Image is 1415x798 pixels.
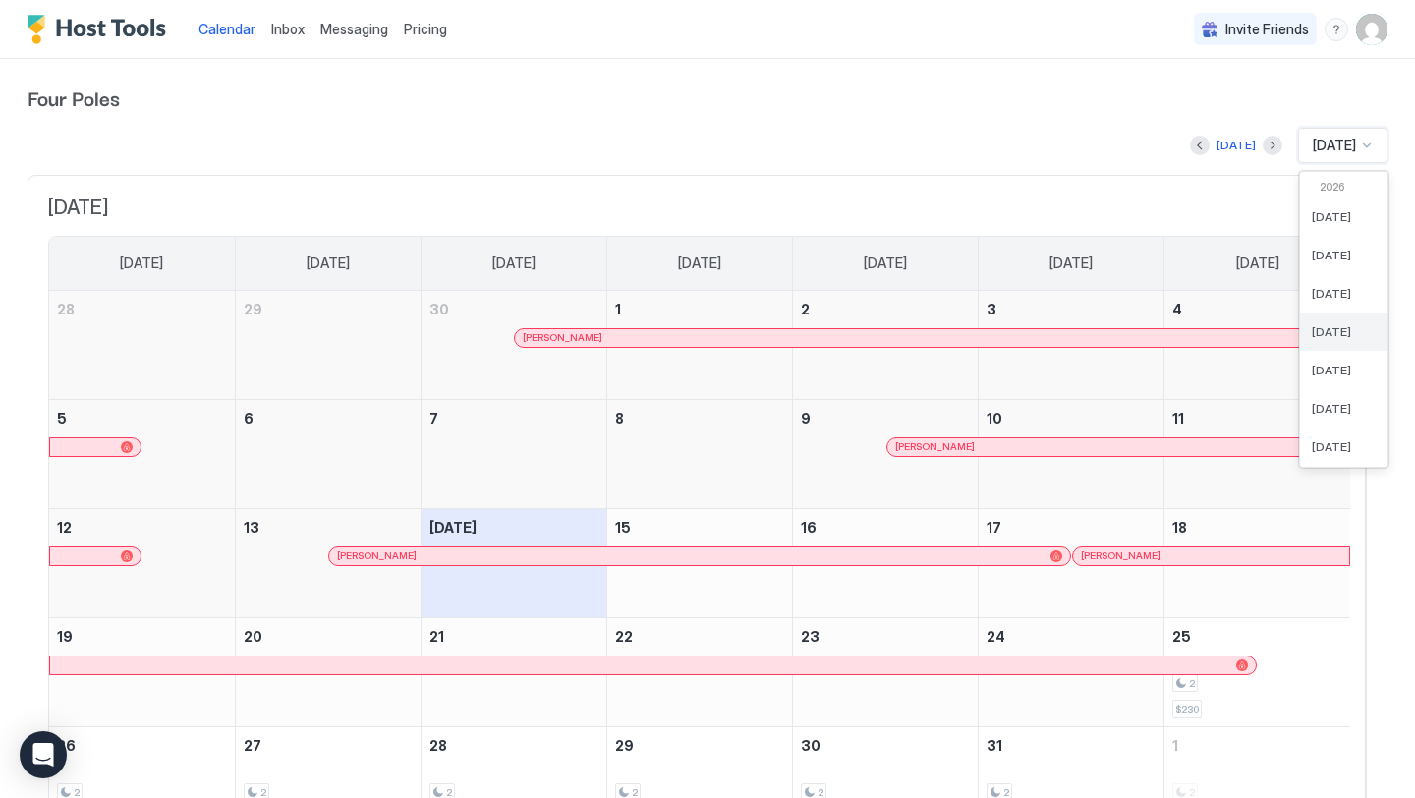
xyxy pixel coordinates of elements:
[422,727,606,764] a: October 28, 2025
[979,291,1163,327] a: October 3, 2025
[793,291,978,327] a: October 2, 2025
[987,301,996,317] span: 3
[606,508,792,617] td: October 15, 2025
[1164,618,1350,655] a: October 25, 2025
[979,399,1164,508] td: October 10, 2025
[236,727,421,764] a: October 27, 2025
[1175,703,1199,715] span: $230
[49,618,235,655] a: October 19, 2025
[429,737,447,754] span: 28
[606,291,792,400] td: October 1, 2025
[793,291,979,400] td: October 2, 2025
[1312,363,1351,377] span: [DATE]
[607,618,792,655] a: October 22, 2025
[1164,508,1350,617] td: October 18, 2025
[1081,549,1160,562] span: [PERSON_NAME]
[429,628,444,645] span: 21
[1236,255,1279,272] span: [DATE]
[979,727,1163,764] a: October 31, 2025
[404,21,447,38] span: Pricing
[320,21,388,37] span: Messaging
[1214,134,1259,157] button: [DATE]
[607,400,792,436] a: October 8, 2025
[422,291,606,327] a: September 30, 2025
[492,255,536,272] span: [DATE]
[658,237,741,290] a: Wednesday
[49,509,235,545] a: October 12, 2025
[57,628,73,645] span: 19
[1049,255,1093,272] span: [DATE]
[1190,136,1210,155] button: Previous month
[429,519,477,536] span: [DATE]
[1217,237,1299,290] a: Saturday
[1263,136,1282,155] button: Next month
[244,737,261,754] span: 27
[422,618,606,655] a: October 21, 2025
[100,237,183,290] a: Sunday
[1225,21,1309,38] span: Invite Friends
[48,196,1367,220] span: [DATE]
[801,628,820,645] span: 23
[793,509,978,545] a: October 16, 2025
[678,255,721,272] span: [DATE]
[1312,248,1351,262] span: [DATE]
[987,628,1005,645] span: 24
[1164,727,1350,764] a: November 1, 2025
[801,519,817,536] span: 16
[1172,301,1182,317] span: 4
[1164,509,1350,545] a: October 18, 2025
[244,628,262,645] span: 20
[20,731,67,778] div: Open Intercom Messenger
[49,400,235,436] a: October 5, 2025
[307,255,350,272] span: [DATE]
[198,21,255,37] span: Calendar
[607,291,792,327] a: October 1, 2025
[1312,439,1351,454] span: [DATE]
[1312,209,1351,224] span: [DATE]
[57,410,67,427] span: 5
[606,399,792,508] td: October 8, 2025
[987,737,1002,754] span: 31
[28,15,175,44] a: Host Tools Logo
[49,291,235,327] a: September 28, 2025
[235,291,421,400] td: September 29, 2025
[49,508,235,617] td: October 12, 2025
[987,410,1002,427] span: 10
[606,617,792,726] td: October 22, 2025
[1164,617,1350,726] td: October 25, 2025
[337,549,1062,562] div: [PERSON_NAME]
[615,628,633,645] span: 22
[615,410,624,427] span: 8
[49,291,235,400] td: September 28, 2025
[1356,14,1387,45] div: User profile
[895,440,1341,453] div: [PERSON_NAME]
[244,519,259,536] span: 13
[1164,400,1350,436] a: October 11, 2025
[793,727,978,764] a: October 30, 2025
[1312,401,1351,416] span: [DATE]
[1081,549,1341,562] div: [PERSON_NAME]
[49,727,235,764] a: October 26, 2025
[235,399,421,508] td: October 6, 2025
[615,737,634,754] span: 29
[1172,737,1178,754] span: 1
[421,508,606,617] td: October 14, 2025
[793,617,979,726] td: October 23, 2025
[1164,399,1350,508] td: October 11, 2025
[198,19,255,39] a: Calendar
[320,19,388,39] a: Messaging
[235,508,421,617] td: October 13, 2025
[523,331,1341,344] div: [PERSON_NAME]
[979,508,1164,617] td: October 17, 2025
[287,237,369,290] a: Monday
[1030,237,1112,290] a: Friday
[236,618,421,655] a: October 20, 2025
[801,301,810,317] span: 2
[235,617,421,726] td: October 20, 2025
[793,399,979,508] td: October 9, 2025
[793,508,979,617] td: October 16, 2025
[801,410,811,427] span: 9
[49,399,235,508] td: October 5, 2025
[615,519,631,536] span: 15
[895,440,975,453] span: [PERSON_NAME]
